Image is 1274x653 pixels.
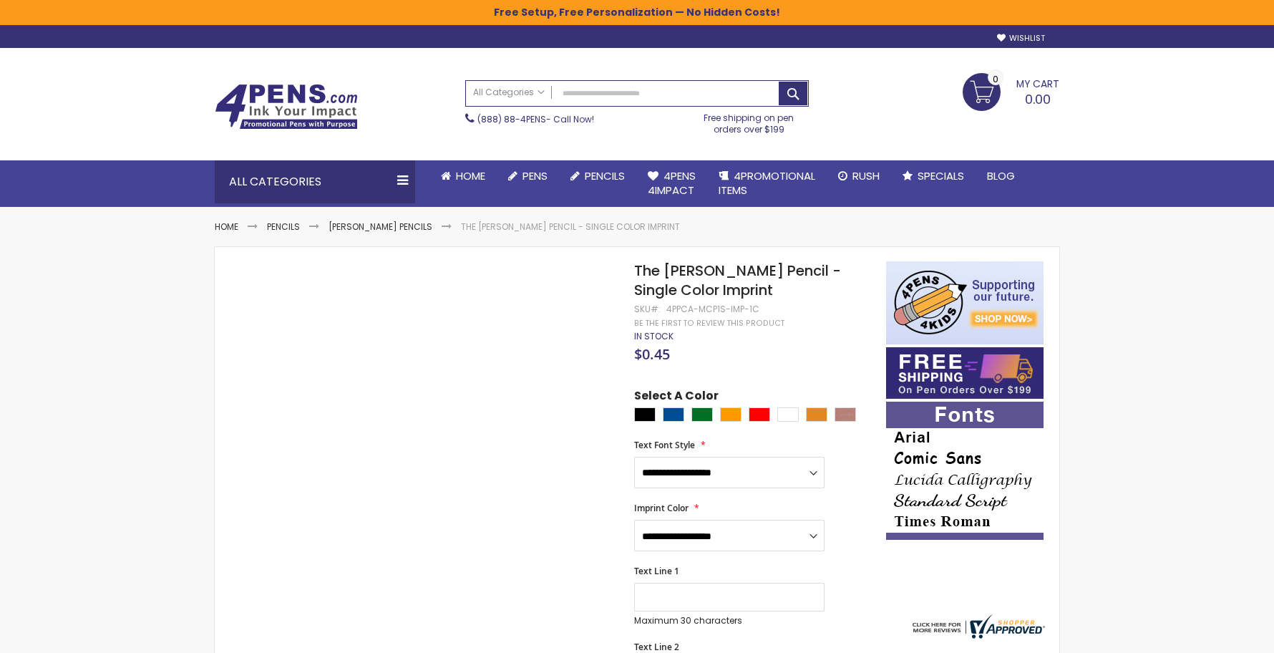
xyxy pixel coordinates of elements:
[806,407,827,422] div: School Bus Yellow
[522,168,548,183] span: Pens
[963,73,1059,109] a: 0.00 0
[719,168,815,198] span: 4PROMOTIONAL ITEMS
[777,407,799,422] div: White
[634,615,825,627] p: Maximum 30 characters
[634,565,679,577] span: Text Line 1
[585,168,625,183] span: Pencils
[429,160,497,192] a: Home
[691,407,713,422] div: Green
[477,113,546,125] a: (888) 88-4PENS
[456,168,485,183] span: Home
[634,331,674,342] div: Availability
[215,221,238,233] a: Home
[466,81,552,105] a: All Categories
[976,160,1026,192] a: Blog
[707,160,827,207] a: 4PROMOTIONALITEMS
[215,160,415,203] div: All Categories
[634,407,656,422] div: Black
[852,168,880,183] span: Rush
[891,160,976,192] a: Specials
[835,407,856,422] div: Natural
[329,221,432,233] a: [PERSON_NAME] Pencils
[461,221,680,233] li: The [PERSON_NAME] Pencil - Single Color Imprint
[918,168,964,183] span: Specials
[634,502,689,514] span: Imprint Color
[634,330,674,342] span: In stock
[666,304,759,315] div: 4PPCA-MCP1S-IMP-1C
[634,641,679,653] span: Text Line 2
[987,168,1015,183] span: Blog
[636,160,707,207] a: 4Pens4impact
[720,407,741,422] div: Orange
[634,303,661,315] strong: SKU
[909,629,1045,642] a: 4pens.com certificate URL
[215,84,358,130] img: 4Pens Custom Pens and Promotional Products
[827,160,891,192] a: Rush
[477,113,594,125] span: - Call Now!
[634,261,841,300] span: The [PERSON_NAME] Pencil - Single Color Imprint
[634,439,695,451] span: Text Font Style
[663,407,684,422] div: Dark Blue
[634,388,719,407] span: Select A Color
[997,33,1045,44] a: Wishlist
[886,402,1044,540] img: font-personalization-examples
[1025,90,1051,108] span: 0.00
[497,160,559,192] a: Pens
[909,614,1045,639] img: 4pens.com widget logo
[886,261,1044,344] img: 4pens 4 kids
[473,87,545,98] span: All Categories
[749,407,770,422] div: Red
[634,318,784,329] a: Be the first to review this product
[559,160,636,192] a: Pencils
[993,72,998,86] span: 0
[634,344,670,364] span: $0.45
[886,347,1044,399] img: Free shipping on orders over $199
[689,107,809,135] div: Free shipping on pen orders over $199
[267,221,300,233] a: Pencils
[648,168,696,198] span: 4Pens 4impact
